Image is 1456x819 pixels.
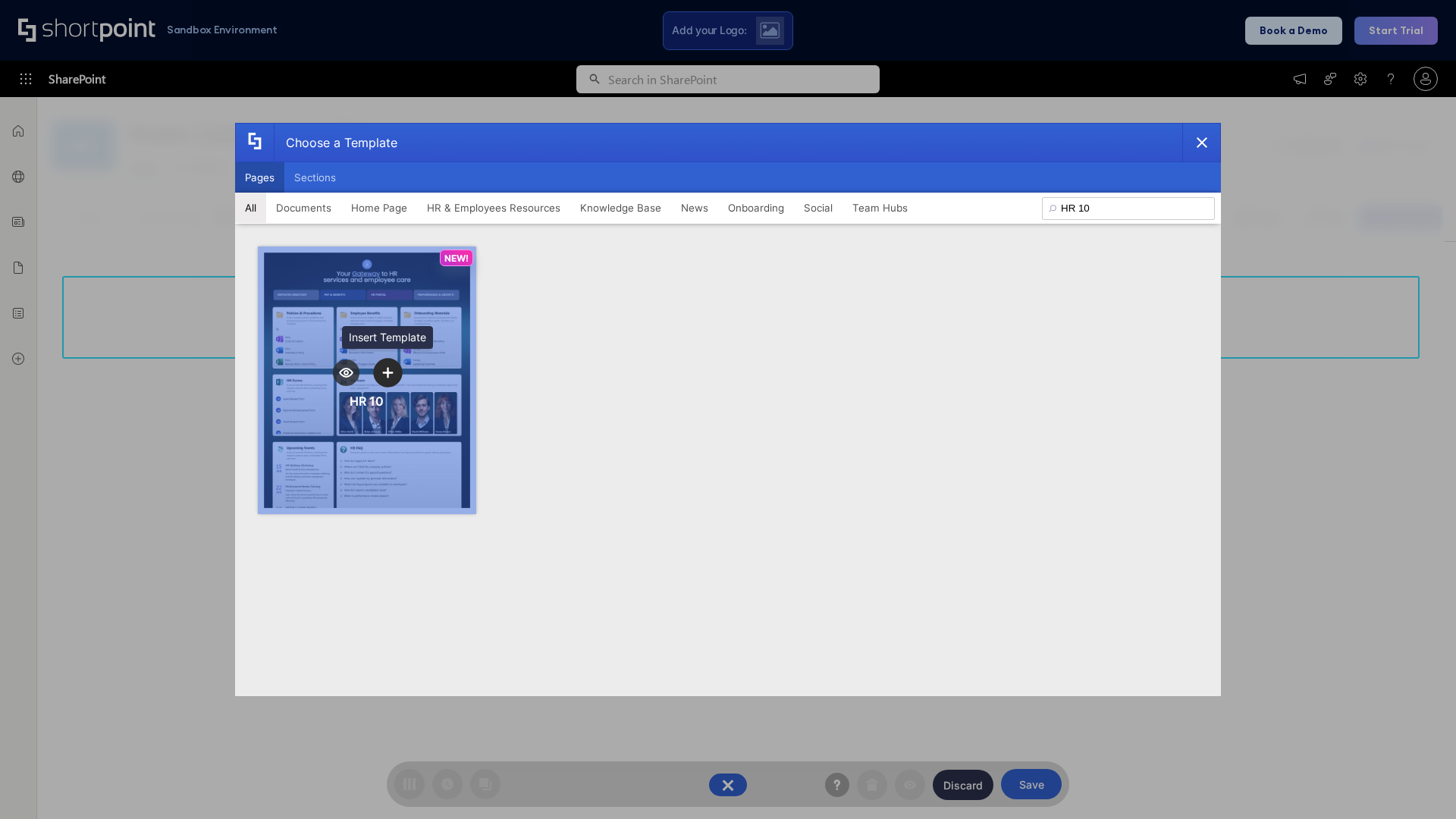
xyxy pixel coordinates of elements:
button: Sections [284,162,346,193]
button: HR & Employees Resources [417,193,570,223]
button: News [671,193,718,223]
button: Social [794,193,843,223]
button: Team Hubs [843,193,918,223]
div: Choose a Template [274,124,397,162]
button: Knowledge Base [570,193,671,223]
p: NEW! [444,253,469,264]
iframe: Chat Widget [1380,746,1456,819]
button: Onboarding [718,193,794,223]
button: Pages [235,162,284,193]
button: Home Page [341,193,417,223]
div: template selector [235,123,1221,696]
div: HR 10 [350,394,384,409]
button: Documents [266,193,341,223]
input: Search [1042,197,1215,220]
button: All [235,193,266,223]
